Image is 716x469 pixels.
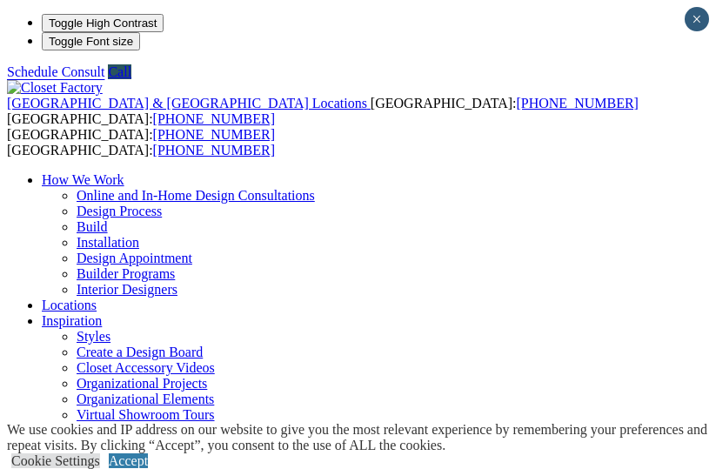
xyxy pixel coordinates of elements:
[77,345,203,359] a: Create a Design Board
[42,298,97,312] a: Locations
[516,96,638,111] a: [PHONE_NUMBER]
[49,17,157,30] span: Toggle High Contrast
[77,204,162,218] a: Design Process
[77,251,192,265] a: Design Appointment
[77,329,110,344] a: Styles
[11,453,100,468] a: Cookie Settings
[49,35,133,48] span: Toggle Font size
[42,172,124,187] a: How We Work
[77,219,108,234] a: Build
[7,80,103,96] img: Closet Factory
[77,407,215,422] a: Virtual Showroom Tours
[153,127,275,142] a: [PHONE_NUMBER]
[7,422,716,453] div: We use cookies and IP address on our website to give you the most relevant experience by remember...
[153,111,275,126] a: [PHONE_NUMBER]
[77,235,139,250] a: Installation
[77,282,177,297] a: Interior Designers
[7,64,104,79] a: Schedule Consult
[7,96,639,126] span: [GEOGRAPHIC_DATA]: [GEOGRAPHIC_DATA]:
[77,392,214,406] a: Organizational Elements
[77,360,215,375] a: Closet Accessory Videos
[77,376,207,391] a: Organizational Projects
[7,96,367,111] span: [GEOGRAPHIC_DATA] & [GEOGRAPHIC_DATA] Locations
[109,453,148,468] a: Accept
[153,143,275,157] a: [PHONE_NUMBER]
[42,32,140,50] button: Toggle Font size
[42,313,102,328] a: Inspiration
[77,188,315,203] a: Online and In-Home Design Consultations
[108,64,131,79] a: Call
[77,266,175,281] a: Builder Programs
[7,127,275,157] span: [GEOGRAPHIC_DATA]: [GEOGRAPHIC_DATA]:
[42,14,164,32] button: Toggle High Contrast
[685,7,709,31] button: Close
[7,96,371,111] a: [GEOGRAPHIC_DATA] & [GEOGRAPHIC_DATA] Locations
